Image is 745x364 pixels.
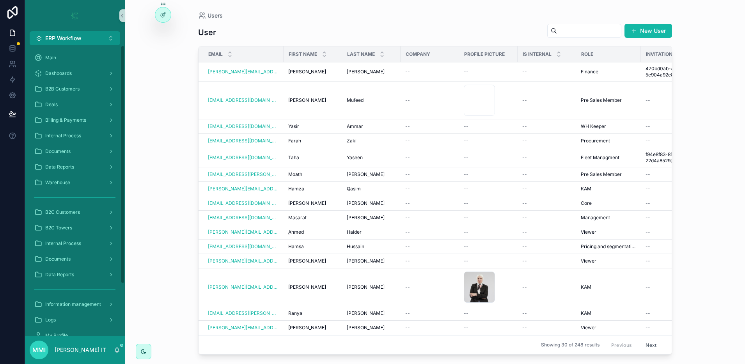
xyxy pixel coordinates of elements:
div: scrollable content [25,45,125,336]
span: -- [464,171,468,178]
span: -- [522,200,527,206]
button: New User [624,24,672,38]
span: Haider [347,229,362,235]
a: -- [405,310,454,316]
span: -- [646,186,650,192]
a: -- [405,69,454,75]
a: Masarat [288,215,337,221]
span: Ranya [288,310,302,316]
span: KAM [581,284,591,290]
span: [PERSON_NAME] [347,284,385,290]
a: B2C Towers [30,221,120,235]
span: -- [646,138,650,144]
span: [PERSON_NAME] [347,200,385,206]
a: -- [646,171,725,178]
a: Management [581,215,636,221]
a: [EMAIL_ADDRESS][DOMAIN_NAME] [208,123,279,130]
a: KAM [581,310,636,316]
a: -- [464,138,513,144]
span: -- [464,258,468,264]
a: [PERSON_NAME][EMAIL_ADDRESS][PERSON_NAME][DOMAIN_NAME] [208,258,279,264]
a: Farah [288,138,337,144]
a: -- [464,186,513,192]
a: -- [464,69,513,75]
a: [EMAIL_ADDRESS][PERSON_NAME][DOMAIN_NAME] [208,310,279,316]
a: Deals [30,98,120,112]
span: ِAhmed [288,229,304,235]
span: -- [464,186,468,192]
a: [PERSON_NAME] [288,258,337,264]
span: -- [646,97,650,103]
a: -- [522,171,571,178]
span: -- [405,138,410,144]
a: -- [522,123,571,130]
span: Logs [45,317,56,323]
span: -- [405,186,410,192]
img: App logo [69,9,81,22]
span: Viewer [581,258,596,264]
a: -- [522,258,571,264]
a: -- [464,310,513,316]
span: Farah [288,138,301,144]
a: -- [522,138,571,144]
a: [PERSON_NAME] [347,215,396,221]
h1: User [198,27,216,38]
span: [PERSON_NAME] [288,97,326,103]
a: [EMAIL_ADDRESS][DOMAIN_NAME] [208,97,279,103]
a: [PERSON_NAME][EMAIL_ADDRESS][DOMAIN_NAME] [208,186,279,192]
span: -- [405,123,410,130]
a: Documents [30,252,120,266]
a: [PERSON_NAME] [288,284,337,290]
a: [PERSON_NAME][EMAIL_ADDRESS][PERSON_NAME][DOMAIN_NAME] [208,69,279,75]
span: ERP Workflow [45,34,82,42]
a: [EMAIL_ADDRESS][DOMAIN_NAME] [208,200,279,206]
span: -- [405,154,410,161]
a: [PERSON_NAME] [347,171,396,178]
a: -- [646,284,725,290]
a: -- [405,123,454,130]
span: Yasir [288,123,299,130]
a: Haider [347,229,396,235]
a: -- [464,200,513,206]
span: -- [464,325,468,331]
a: Zaki [347,138,396,144]
a: [PERSON_NAME][EMAIL_ADDRESS][PERSON_NAME][DOMAIN_NAME] [208,325,279,331]
span: Fleet Managment [581,154,619,161]
a: -- [405,258,454,264]
a: ِAhmed [288,229,337,235]
a: Pre Sales Member [581,171,636,178]
a: Viewer [581,325,636,331]
a: B2C Customers [30,205,120,219]
a: Data Reports [30,160,120,174]
span: -- [646,310,650,316]
span: -- [405,215,410,221]
a: -- [646,138,725,144]
span: -- [646,171,650,178]
a: [EMAIL_ADDRESS][DOMAIN_NAME] [208,154,279,161]
span: Data Reports [45,272,74,278]
span: Information management [45,301,101,307]
span: [PERSON_NAME] [347,325,385,331]
span: WH Keeper [581,123,606,130]
a: [PERSON_NAME] [347,310,396,316]
a: B2B Customers [30,82,120,96]
span: Hamsa [288,243,304,250]
a: Logs [30,313,120,327]
span: [PERSON_NAME] [288,258,326,264]
span: -- [405,97,410,103]
a: Dashboards [30,66,120,80]
span: Mufeed [347,97,364,103]
span: B2B Customers [45,86,80,92]
a: -- [522,97,571,103]
span: B2C Towers [45,225,72,231]
span: Role [581,51,593,57]
a: -- [464,325,513,331]
a: -- [522,243,571,250]
a: [EMAIL_ADDRESS][DOMAIN_NAME] [208,243,279,250]
a: Warehouse [30,176,120,190]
